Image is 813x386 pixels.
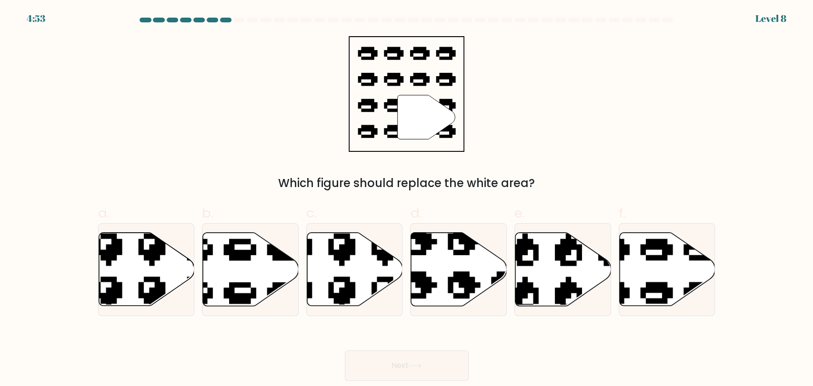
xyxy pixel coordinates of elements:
span: f. [619,204,625,222]
span: d. [410,204,422,222]
span: c. [306,204,317,222]
button: Next [345,350,469,381]
span: a. [98,204,110,222]
span: e. [514,204,525,222]
div: Which figure should replace the white area? [104,175,710,192]
span: b. [202,204,213,222]
g: " [398,95,455,139]
div: Level 8 [755,11,786,26]
div: 4:53 [27,11,45,26]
